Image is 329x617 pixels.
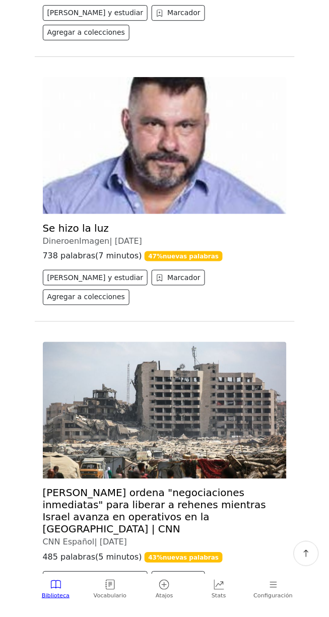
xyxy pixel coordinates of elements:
[43,270,148,286] button: [PERSON_NAME] y estudiar
[152,270,205,286] button: Marcador
[43,275,152,284] a: [PERSON_NAME] y estudiar
[43,487,267,535] a: [PERSON_NAME] ordena "negociaciones inmediatas" para liberar a rehenes mientras Israel avanza en ...
[254,592,293,601] span: Configuración
[43,552,287,564] p: 485 palabras ( 5 minutos )
[145,553,223,563] span: 43 % nuevas palabras
[115,236,142,246] span: [DATE]
[152,572,205,587] button: Marcador
[43,25,130,40] button: Agregar a colecciones
[212,592,226,601] span: Stats
[83,576,138,605] a: Vocabulario
[29,576,83,605] a: Biblioteca
[145,251,223,261] span: 47 % nuevas palabras
[43,5,148,21] button: [PERSON_NAME] y estudiar
[43,250,287,262] p: 738 palabras ( 7 minutos )
[43,10,152,19] a: [PERSON_NAME] y estudiar
[152,576,177,605] a: Atajos
[43,342,287,479] img: gettyimages-2228313756.jpg
[43,77,287,214] img: picture-91-1709179973.jpg
[100,537,127,547] span: [DATE]
[42,592,70,601] span: Biblioteca
[43,222,109,234] a: Se hizo la luz
[156,592,173,601] span: Atajos
[43,236,287,246] div: DineroenImagen |
[43,290,130,305] button: Agregar a colecciones
[43,537,287,547] div: CNN Español |
[152,5,205,21] button: Marcador
[94,592,126,601] span: Vocabulario
[246,576,301,605] a: Configuración
[192,576,246,605] a: Stats
[43,572,148,587] button: [PERSON_NAME] y estudiar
